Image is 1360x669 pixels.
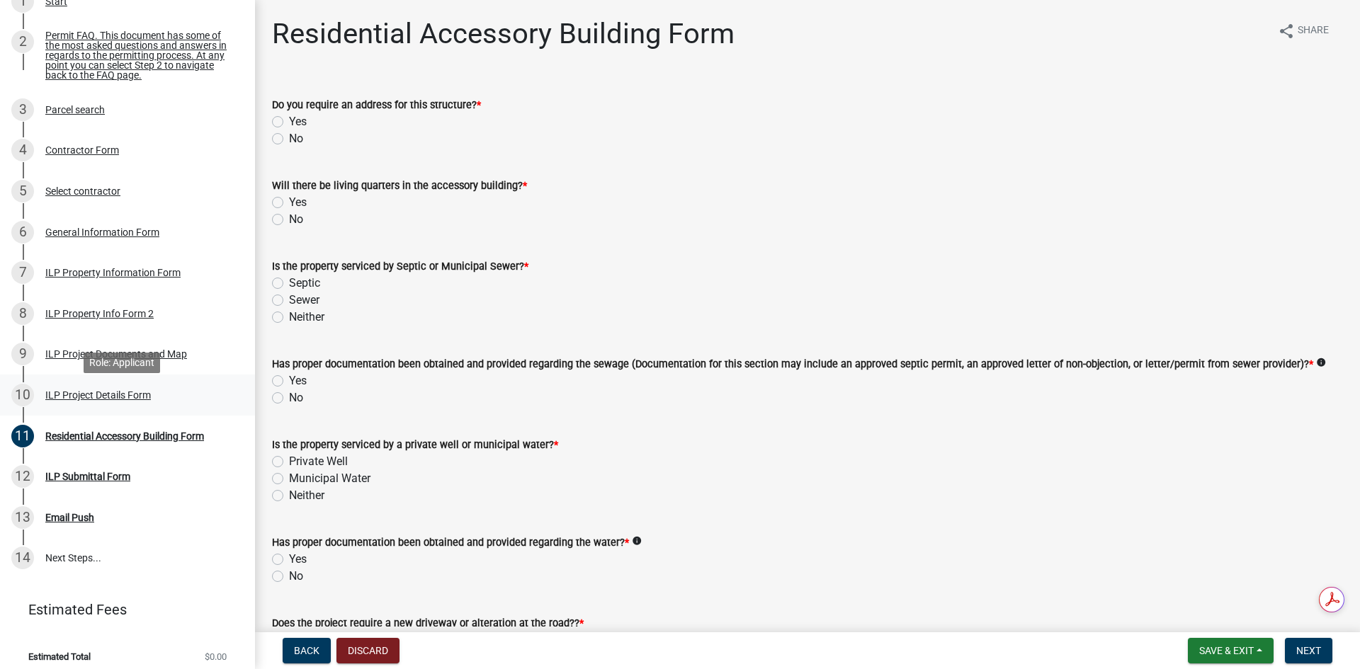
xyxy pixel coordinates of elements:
div: 9 [11,343,34,365]
i: share [1278,23,1295,40]
div: General Information Form [45,227,159,237]
label: Has proper documentation been obtained and provided regarding the sewage (Documentation for this ... [272,360,1313,370]
label: Neither [289,309,324,326]
label: No [289,130,303,147]
span: Save & Exit [1199,645,1254,656]
div: ILP Submittal Form [45,471,130,481]
div: 5 [11,180,34,202]
div: Permit FAQ. This document has some of the most asked questions and answers in regards to the perm... [45,30,232,80]
div: ILP Project Details Form [45,390,151,400]
span: Estimated Total [28,652,91,661]
label: Will there be living quarters in the accessory building? [272,181,527,191]
label: Is the property serviced by Septic or Municipal Sewer? [272,262,528,272]
div: 10 [11,384,34,406]
div: 3 [11,98,34,121]
button: Discard [336,638,399,663]
div: Parcel search [45,105,105,115]
a: Estimated Fees [11,595,232,624]
label: Has proper documentation been obtained and provided regarding the water? [272,538,629,548]
label: Sewer [289,292,319,309]
div: 14 [11,547,34,569]
div: 11 [11,425,34,447]
label: Does the project require a new driveway or alteration at the road?? [272,619,584,629]
label: No [289,211,303,228]
div: Email Push [45,513,94,522]
div: Contractor Form [45,145,119,155]
span: Next [1296,645,1321,656]
label: No [289,568,303,585]
div: 8 [11,302,34,325]
div: 13 [11,506,34,529]
label: Yes [289,113,307,130]
div: 2 [11,30,34,53]
span: Back [294,645,319,656]
span: $0.00 [205,652,227,661]
button: Next [1285,638,1332,663]
button: Back [283,638,331,663]
label: Yes [289,551,307,568]
div: ILP Property Info Form 2 [45,309,154,319]
span: Share [1298,23,1329,40]
i: info [632,536,642,546]
label: Do you require an address for this structure? [272,101,481,110]
button: Save & Exit [1188,638,1274,663]
div: Role: Applicant [84,353,160,373]
div: Residential Accessory Building Form [45,431,204,441]
div: 6 [11,221,34,244]
div: Select contractor [45,186,120,196]
label: Neither [289,487,324,504]
button: shareShare [1266,17,1340,45]
div: 4 [11,139,34,161]
label: Yes [289,194,307,211]
label: Yes [289,372,307,389]
label: Private Well [289,453,348,470]
h1: Residential Accessory Building Form [272,17,735,51]
div: 12 [11,465,34,488]
div: ILP Property Information Form [45,268,181,278]
div: 7 [11,261,34,284]
label: Municipal Water [289,470,370,487]
div: ILP Project Documents and Map [45,349,187,359]
label: Is the property serviced by a private well or municipal water? [272,440,558,450]
i: info [1316,358,1326,367]
label: Septic [289,275,320,292]
label: No [289,389,303,406]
